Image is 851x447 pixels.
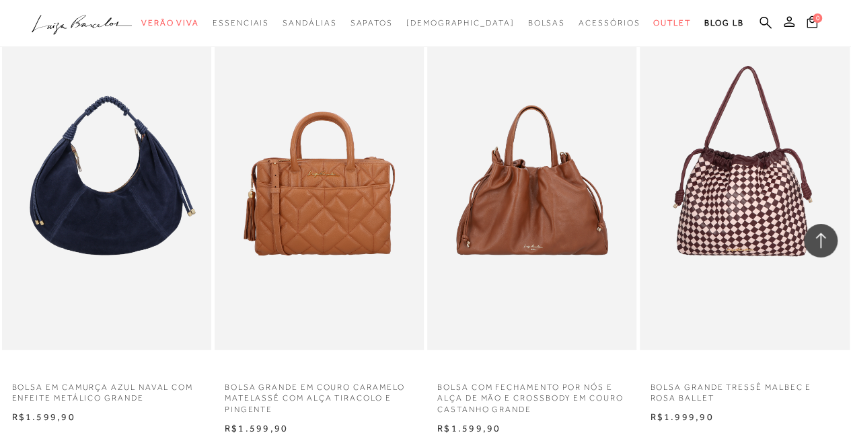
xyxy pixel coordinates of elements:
[350,11,392,36] a: categoryNavScreenReaderText
[141,11,199,36] a: categoryNavScreenReaderText
[2,374,211,405] a: BOLSA EM CAMURÇA AZUL NAVAL COM ENFEITE METÁLICO GRANDE
[813,13,822,23] span: 0
[12,411,75,422] span: R$1.599,90
[704,18,743,28] span: BLOG LB
[437,423,501,434] span: R$1.599,90
[429,38,635,348] a: BOLSA COM FECHAMENTO POR NÓS E ALÇA DE MÃO E CROSSBODY EM COURO CASTANHO GRANDE BOLSA COM FECHAME...
[3,38,210,348] img: BOLSA EM CAMURÇA AZUL NAVAL COM ENFEITE METÁLICO GRANDE
[527,11,565,36] a: categoryNavScreenReaderText
[427,374,636,415] a: BOLSA COM FECHAMENTO POR NÓS E ALÇA DE MÃO E CROSSBODY EM COURO CASTANHO GRANDE
[283,18,336,28] span: Sandálias
[704,11,743,36] a: BLOG LB
[653,11,691,36] a: categoryNavScreenReaderText
[641,38,848,348] a: BOLSA GRANDE TRESSÊ MALBEC E ROSA BALLET BOLSA GRANDE TRESSÊ MALBEC E ROSA BALLET
[350,18,392,28] span: Sapatos
[640,374,849,405] a: BOLSA GRANDE TRESSÊ MALBEC E ROSA BALLET
[225,423,288,434] span: R$1.599,90
[406,18,515,28] span: [DEMOGRAPHIC_DATA]
[641,38,848,348] img: BOLSA GRANDE TRESSÊ MALBEC E ROSA BALLET
[406,11,515,36] a: noSubCategoriesText
[141,18,199,28] span: Verão Viva
[216,38,422,348] a: BOLSA GRANDE EM COURO CARAMELO MATELASSÊ COM ALÇA TIRACOLO E PINGENTE BOLSA GRANDE EM COURO CARAM...
[215,374,424,415] a: BOLSA GRANDE EM COURO CARAMELO MATELASSÊ COM ALÇA TIRACOLO E PINGENTE
[283,11,336,36] a: categoryNavScreenReaderText
[579,11,640,36] a: categoryNavScreenReaderText
[527,18,565,28] span: Bolsas
[216,38,422,348] img: BOLSA GRANDE EM COURO CARAMELO MATELASSÊ COM ALÇA TIRACOLO E PINGENTE
[429,38,635,348] img: BOLSA COM FECHAMENTO POR NÓS E ALÇA DE MÃO E CROSSBODY EM COURO CASTANHO GRANDE
[650,411,713,422] span: R$1.999,90
[213,18,269,28] span: Essenciais
[3,38,210,348] a: BOLSA EM CAMURÇA AZUL NAVAL COM ENFEITE METÁLICO GRANDE BOLSA EM CAMURÇA AZUL NAVAL COM ENFEITE M...
[213,11,269,36] a: categoryNavScreenReaderText
[579,18,640,28] span: Acessórios
[803,15,821,33] button: 0
[653,18,691,28] span: Outlet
